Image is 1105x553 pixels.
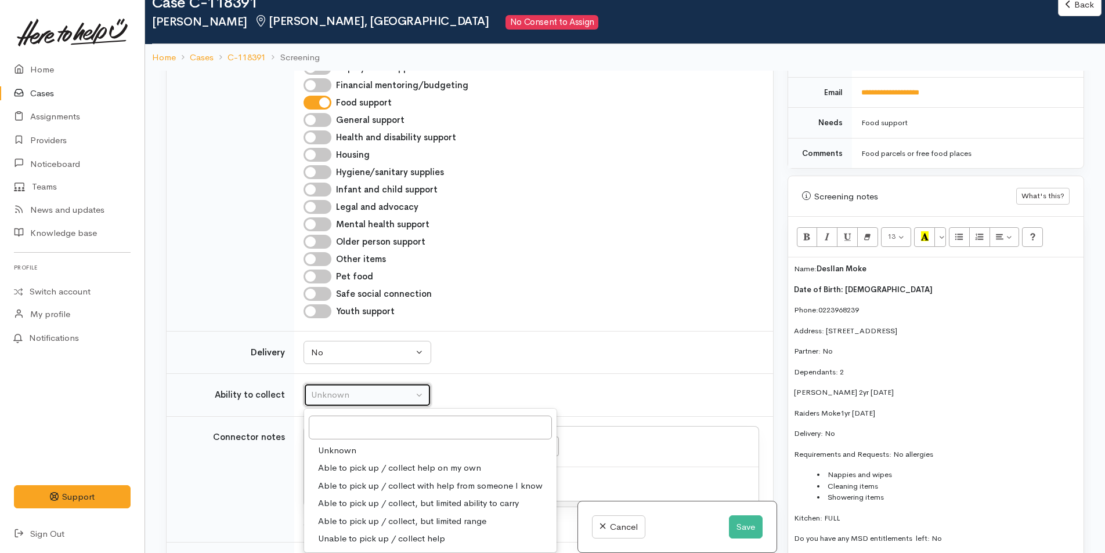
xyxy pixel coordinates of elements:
[336,235,425,249] label: Older person support
[318,461,481,475] span: Able to pick up / collect help on my own
[794,345,1078,357] p: Partner: No
[881,227,912,247] button: Font Size
[788,138,852,168] td: Comments
[336,96,392,110] label: Food support
[152,15,1058,30] h2: [PERSON_NAME]
[14,485,131,509] button: Support
[794,304,1078,316] p: Phone:
[817,492,1078,503] li: Showering items
[311,388,413,402] div: Unknown
[336,114,405,127] label: General support
[336,253,386,266] label: Other items
[318,497,519,510] span: Able to pick up / collect, but limited ability to carry
[794,325,1078,337] p: Address: [STREET_ADDRESS]
[266,51,319,64] li: Screening
[794,449,1078,460] p: Requirements and Requests: No allergies
[336,79,468,92] label: Financial mentoring/budgeting
[837,227,858,247] button: Underline (CTRL+U)
[336,148,370,162] label: Housing
[152,51,176,64] a: Home
[794,366,1078,378] p: Dependants: 2
[318,444,356,457] span: Unknown
[887,231,895,241] span: 13
[857,227,878,247] button: Remove Font Style (CTRL+\)
[14,260,131,275] h6: Profile
[304,341,431,365] button: No
[336,131,456,144] label: Health and disability support
[311,346,413,359] div: No
[818,305,859,315] a: 0223968239
[309,416,552,439] input: Search
[788,108,852,139] td: Needs
[215,388,285,402] label: Ability to collect
[861,117,1070,129] div: Food support
[318,479,543,493] span: Able to pick up / collect with help from someone I know
[969,227,990,247] button: Ordered list (CTRL+SHIFT+NUM8)
[167,331,294,374] td: Delivery
[794,387,1078,398] p: [PERSON_NAME] 2yr [DATE]
[817,227,837,247] button: Italic (CTRL+I)
[797,227,818,247] button: Bold (CTRL+B)
[817,481,1078,492] li: Cleaning items
[336,288,432,301] label: Safe social connection
[336,305,395,318] label: Youth support
[934,227,946,247] button: More Color
[794,533,1078,544] p: Do you have any MSD entitlements left: No
[794,263,1078,275] p: Name:
[990,227,1020,247] button: Paragraph
[794,408,1078,419] p: Raiders Moke1yr [DATE]
[213,431,285,444] label: Connector notes
[336,218,429,231] label: Mental health support
[228,51,266,64] a: C-118391
[254,14,489,28] span: [PERSON_NAME], [GEOGRAPHIC_DATA]
[794,285,933,294] span: Date of Birth: [DEMOGRAPHIC_DATA]
[794,428,1078,439] p: Delivery: No
[794,512,1078,524] p: Kitchen: FULL
[817,264,866,274] span: Desllan Moke
[949,227,970,247] button: Unordered list (CTRL+SHIFT+NUM7)
[592,515,645,539] a: Cancel
[318,515,486,528] span: Able to pick up / collect, but limited range
[336,201,418,214] label: Legal and advocacy
[861,148,1070,159] div: Food parcels or free food places
[729,515,763,539] button: Save
[802,190,1016,203] div: Screening notes
[318,532,445,545] span: Unable to pick up / collect help
[336,183,438,197] label: Infant and child support
[817,469,1078,481] li: Nappies and wipes
[336,166,444,179] label: Hygiene/sanitary supplies
[336,270,373,283] label: Pet food
[505,15,598,30] span: No Consent to Assign
[145,44,1105,71] nav: breadcrumb
[788,77,852,108] td: Email
[304,383,431,407] button: Unknown
[1016,188,1070,205] button: What's this?
[190,51,214,64] a: Cases
[1022,227,1043,247] button: Help
[914,227,935,247] button: Recent Color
